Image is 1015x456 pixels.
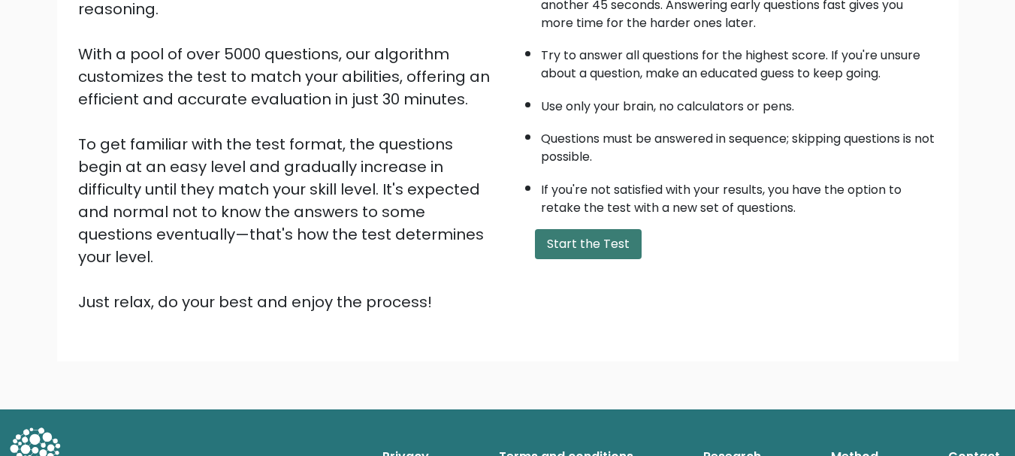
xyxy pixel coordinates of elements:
[541,90,938,116] li: Use only your brain, no calculators or pens.
[541,122,938,166] li: Questions must be answered in sequence; skipping questions is not possible.
[541,174,938,217] li: If you're not satisfied with your results, you have the option to retake the test with a new set ...
[535,229,642,259] button: Start the Test
[541,39,938,83] li: Try to answer all questions for the highest score. If you're unsure about a question, make an edu...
